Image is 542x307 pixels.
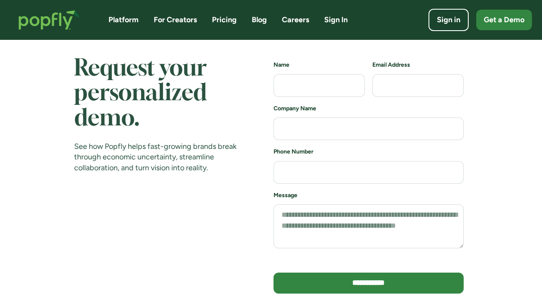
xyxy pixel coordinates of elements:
[108,15,139,25] a: Platform
[74,57,239,131] h1: Request your personalized demo.
[372,61,464,69] h6: Email Address
[274,191,464,200] h6: Message
[484,15,524,25] div: Get a Demo
[252,15,267,25] a: Blog
[282,15,309,25] a: Careers
[212,15,237,25] a: Pricing
[10,2,88,38] a: home
[437,15,460,25] div: Sign in
[428,9,469,31] a: Sign in
[274,148,464,156] h6: Phone Number
[74,141,239,173] div: See how Popfly helps fast-growing brands break through economic uncertainty, streamline collabora...
[274,61,365,69] h6: Name
[324,15,348,25] a: Sign In
[274,104,464,113] h6: Company Name
[154,15,197,25] a: For Creators
[274,61,464,301] form: demo schedule
[476,10,532,30] a: Get a Demo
